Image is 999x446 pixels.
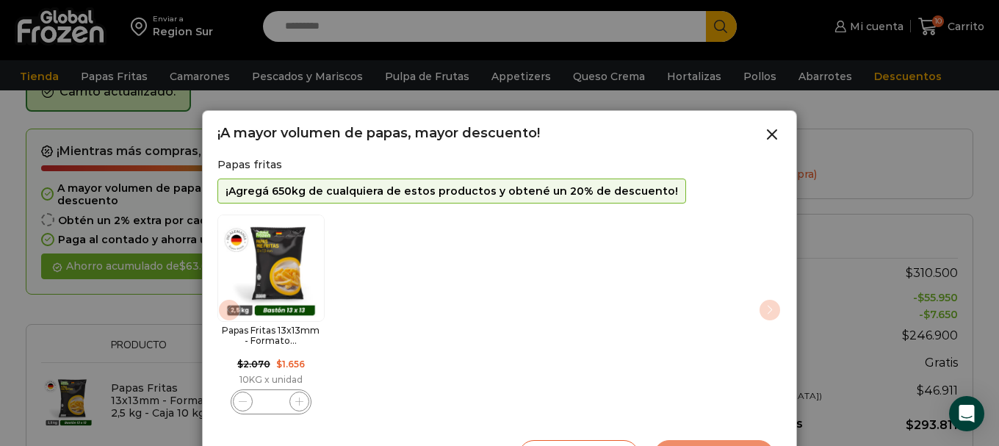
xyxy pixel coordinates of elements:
[261,392,281,412] input: Product quantity
[237,359,270,370] bdi: 2.070
[217,325,325,347] h2: Papas Fritas 13x13mm - Formato...
[276,359,305,370] bdi: 1.656
[217,375,325,385] div: 10KG x unidad
[276,359,282,370] span: $
[237,359,243,370] span: $
[217,211,325,418] div: 1 / 1
[217,159,782,171] h2: Papas fritas
[949,396,984,431] div: Open Intercom Messenger
[226,185,678,198] p: ¡Agregá 650kg de cualquiera de estos productos y obtené un 20% de descuento!
[217,126,540,142] h2: ¡A mayor volumen de papas, mayor descuento!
